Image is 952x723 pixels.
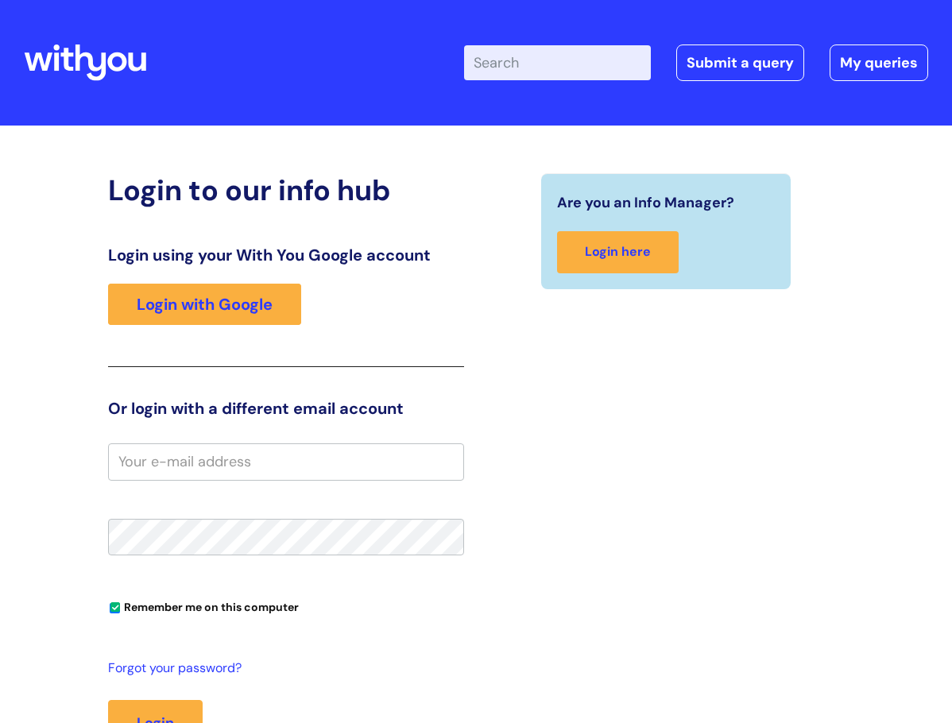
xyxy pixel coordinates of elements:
a: Forgot your password? [108,657,456,680]
div: You can uncheck this option if you're logging in from a shared device [108,593,464,619]
label: Remember me on this computer [108,597,299,614]
a: My queries [830,44,928,81]
h2: Login to our info hub [108,173,464,207]
a: Login here [557,231,679,273]
input: Remember me on this computer [110,603,120,613]
a: Submit a query [676,44,804,81]
input: Search [464,45,651,80]
h3: Login using your With You Google account [108,246,464,265]
span: Are you an Info Manager? [557,190,734,215]
h3: Or login with a different email account [108,399,464,418]
input: Your e-mail address [108,443,464,480]
a: Login with Google [108,284,301,325]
